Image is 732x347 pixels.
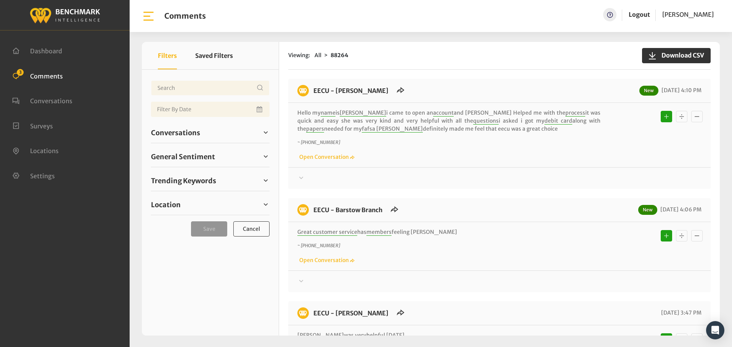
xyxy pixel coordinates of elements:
[30,147,59,155] span: Locations
[659,109,705,124] div: Basic example
[297,332,344,339] span: [PERSON_NAME]
[12,146,59,154] a: Locations
[30,47,62,55] span: Dashboard
[313,309,388,317] a: EECU - [PERSON_NAME]
[151,102,270,117] input: Date range input field
[331,52,348,59] strong: 88264
[659,228,705,243] div: Basic example
[151,80,270,96] input: Username
[151,152,215,162] span: General Sentiment
[340,109,386,117] span: [PERSON_NAME]
[642,48,711,63] button: Download CSV
[362,125,423,133] span: fafsa [PERSON_NAME]
[629,8,650,21] a: Logout
[151,127,270,138] a: Conversations
[151,128,200,138] span: Conversations
[30,172,55,179] span: Settings
[565,109,585,117] span: process
[544,117,572,125] span: debit card
[662,8,714,21] a: [PERSON_NAME]
[164,11,206,21] h1: Comments
[151,200,181,210] span: Location
[288,51,310,59] span: Viewing:
[12,171,55,179] a: Settings
[12,46,62,54] a: Dashboard
[30,72,63,80] span: Comments
[30,97,72,105] span: Conversations
[297,243,340,248] i: ~ [PHONE_NUMBER]
[629,11,650,18] a: Logout
[151,176,216,186] span: Trending Keywords
[306,125,324,133] span: papers
[309,85,393,96] h6: EECU - Demaree Branch
[255,102,265,117] button: Open Calendar
[297,139,340,145] i: ~ [PHONE_NUMBER]
[195,42,233,69] button: Saved Filters
[309,204,387,216] h6: EECU - Barstow Branch
[233,221,270,237] button: Cancel
[30,122,53,130] span: Surveys
[659,331,705,347] div: Basic example
[297,109,600,133] p: Hello my is i came to open an and [PERSON_NAME] Helped me with the it was quick and easy she was ...
[639,86,658,96] span: New
[315,52,321,59] span: All
[473,117,499,125] span: questions
[297,85,309,96] img: benchmark
[297,228,600,236] p: has feeling [PERSON_NAME]
[297,307,309,319] img: benchmark
[309,307,393,319] h6: EECU - Selma Branch
[151,151,270,162] a: General Sentiment
[29,6,100,24] img: benchmark
[313,206,382,214] a: EECU - Barstow Branch
[657,51,704,60] span: Download CSV
[321,109,335,117] span: name
[662,11,714,18] span: [PERSON_NAME]
[297,331,600,339] p: was very .
[151,199,270,210] a: Location
[660,87,701,94] span: [DATE] 4:10 PM
[638,205,657,215] span: New
[366,229,392,236] span: members
[12,96,72,104] a: Conversations
[158,42,177,69] button: Filters
[313,87,388,94] a: EECU - [PERSON_NAME]
[12,72,63,79] a: Comments 3
[297,229,357,236] span: Great customer service
[12,122,53,129] a: Surveys
[658,206,701,213] span: [DATE] 4:06 PM
[433,109,454,117] span: account
[297,257,355,264] a: Open Conversation
[17,69,24,76] span: 3
[297,154,355,160] a: Open Conversation
[706,321,724,339] div: Open Intercom Messenger
[151,175,270,186] a: Trending Keywords
[366,332,405,339] span: helpful [DATE]
[297,204,309,216] img: benchmark
[659,309,701,316] span: [DATE] 3:47 PM
[142,10,155,23] img: bar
